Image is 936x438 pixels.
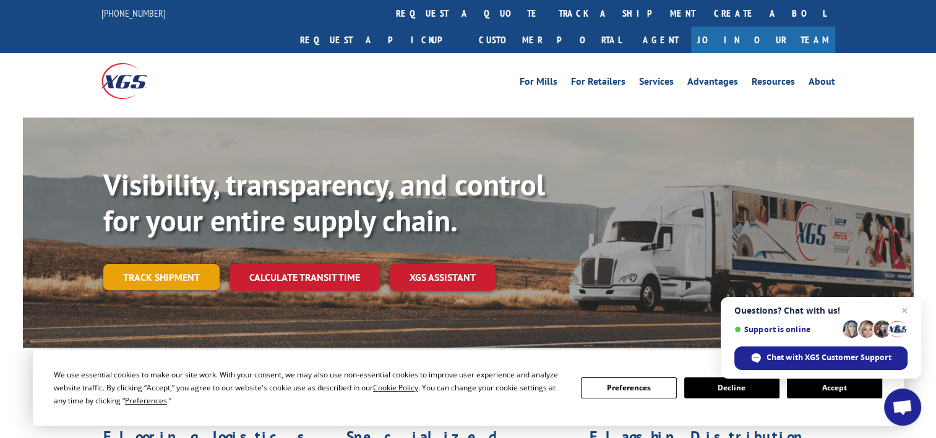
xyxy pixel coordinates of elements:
[687,77,738,90] a: Advantages
[571,77,625,90] a: For Retailers
[684,377,779,398] button: Decline
[734,306,908,316] span: Questions? Chat with us!
[752,77,795,90] a: Resources
[470,27,630,53] a: Customer Portal
[630,27,691,53] a: Agent
[787,377,882,398] button: Accept
[33,350,904,426] div: Cookie Consent Prompt
[103,165,545,239] b: Visibility, transparency, and control for your entire supply chain.
[897,303,912,318] span: Close chat
[766,352,891,363] span: Chat with XGS Customer Support
[101,7,166,19] a: [PHONE_NUMBER]
[520,77,557,90] a: For Mills
[125,395,167,406] span: Preferences
[734,325,838,334] span: Support is online
[54,368,566,407] div: We use essential cookies to make our site work. With your consent, we may also use non-essential ...
[809,77,835,90] a: About
[103,264,220,290] a: Track shipment
[734,346,908,370] div: Chat with XGS Customer Support
[291,27,470,53] a: Request a pickup
[373,382,418,393] span: Cookie Policy
[884,389,921,426] div: Open chat
[230,264,380,291] a: Calculate transit time
[390,264,496,291] a: XGS ASSISTANT
[581,377,676,398] button: Preferences
[691,27,835,53] a: Join Our Team
[639,77,674,90] a: Services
